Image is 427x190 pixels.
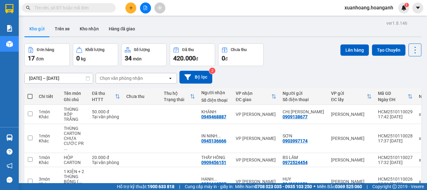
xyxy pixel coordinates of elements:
[412,3,423,13] button: caret-down
[64,107,86,122] div: THÙNG XỐP TRẮNG
[405,3,408,7] span: 1
[64,169,86,184] div: 1 KIỆN + 2 THÙNG BÓNG ( TRÁI CÂY )
[6,41,13,47] img: warehouse-icon
[140,3,151,13] button: file-add
[283,182,308,187] div: 0943636359
[64,91,86,96] div: Tên món
[404,3,409,7] sup: 1
[92,114,120,119] div: Tại văn phòng
[201,138,226,143] div: 0945136666
[378,133,413,138] div: HCM2510110028
[283,133,325,138] div: SƠN
[92,160,120,165] div: Tại văn phòng
[164,91,190,96] div: Thu hộ
[117,183,174,190] span: Hỗ trợ kỹ thuật:
[236,112,276,117] div: VP [PERSON_NAME]
[233,88,279,105] th: Toggle SortBy
[64,146,68,151] span: ...
[378,160,413,165] div: 17:32 [DATE]
[168,76,173,81] svg: open
[328,88,375,105] th: Toggle SortBy
[104,21,140,36] button: Hàng đã giao
[283,155,325,160] div: BS LÂM
[92,91,115,96] div: Đã thu
[283,114,308,119] div: 0909138677
[148,184,174,189] strong: 1900 633 818
[179,71,212,84] button: Bộ lọc
[39,155,58,160] div: 1 món
[73,44,118,66] button: Khối lượng0kg
[283,109,325,114] div: CHỊ THIỆN
[236,157,276,162] div: VP [PERSON_NAME]
[236,179,276,184] div: VP [PERSON_NAME]
[179,183,180,190] span: |
[283,97,325,102] div: Số điện thoại
[201,133,229,138] div: IN NINH THUẬN
[378,91,408,96] div: Mã GD
[209,68,215,74] sup: 2
[378,182,413,187] div: 17:26 [DATE]
[37,48,54,52] div: Đơn hàng
[78,179,82,184] span: ...
[129,6,133,10] span: plus
[6,134,13,141] img: warehouse-icon
[50,21,75,36] button: Trên xe
[182,48,194,52] div: Đã thu
[26,6,30,10] span: search
[39,160,58,165] div: Khác
[143,6,148,10] span: file-add
[331,179,372,184] div: [PERSON_NAME]
[7,149,13,155] span: question-circle
[283,91,325,96] div: Người gửi
[133,56,142,61] span: món
[236,97,271,102] div: ĐC giao
[335,184,362,189] strong: 0369 525 060
[317,183,362,190] span: Miền Bắc
[283,138,308,143] div: 0903997174
[213,177,217,182] span: ...
[39,177,58,182] div: 3 món
[201,182,226,187] div: 0856662737
[201,109,229,114] div: KHÁNH
[154,3,165,13] button: aim
[134,48,150,52] div: Số lượng
[64,136,86,151] div: CHƯA CƯỚC PR THU 40
[201,160,226,165] div: 0909456151
[76,54,80,62] span: 0
[173,54,196,62] span: 420.000
[222,54,225,62] span: 0
[367,183,368,190] span: |
[36,56,44,61] span: đơn
[158,6,162,10] span: aim
[372,44,405,56] button: Tạo Chuyến
[28,54,35,62] span: 17
[89,88,123,105] th: Toggle SortBy
[331,157,372,162] div: [PERSON_NAME]
[378,138,413,143] div: 17:37 [DATE]
[231,48,247,52] div: Chưa thu
[339,4,398,12] span: xuanhoang.hoanganh
[92,97,115,102] div: HTTT
[255,184,312,189] strong: 0708 023 035 - 0935 103 250
[39,138,58,143] div: Khác
[164,97,190,102] div: Trạng thái
[185,183,234,190] span: Cung cấp máy in - giấy in:
[39,114,58,119] div: Khác
[100,75,143,81] div: Chọn văn phòng nhận
[378,109,413,114] div: HCM2510110029
[218,44,264,66] button: Chưa thu0đ
[81,56,86,61] span: kg
[378,97,408,102] div: Ngày ĐH
[201,155,229,160] div: THẦY HỒNG
[201,177,229,182] div: HẠNH SAKURA
[201,90,229,95] div: Người nhận
[331,97,367,102] div: ĐC lấy
[331,91,367,96] div: VP gửi
[7,177,13,183] span: message
[125,54,132,62] span: 34
[283,177,325,182] div: HUY
[125,3,136,13] button: plus
[92,155,120,160] div: 20.000 đ
[64,155,86,165] div: HỘP CARTON
[161,88,198,105] th: Toggle SortBy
